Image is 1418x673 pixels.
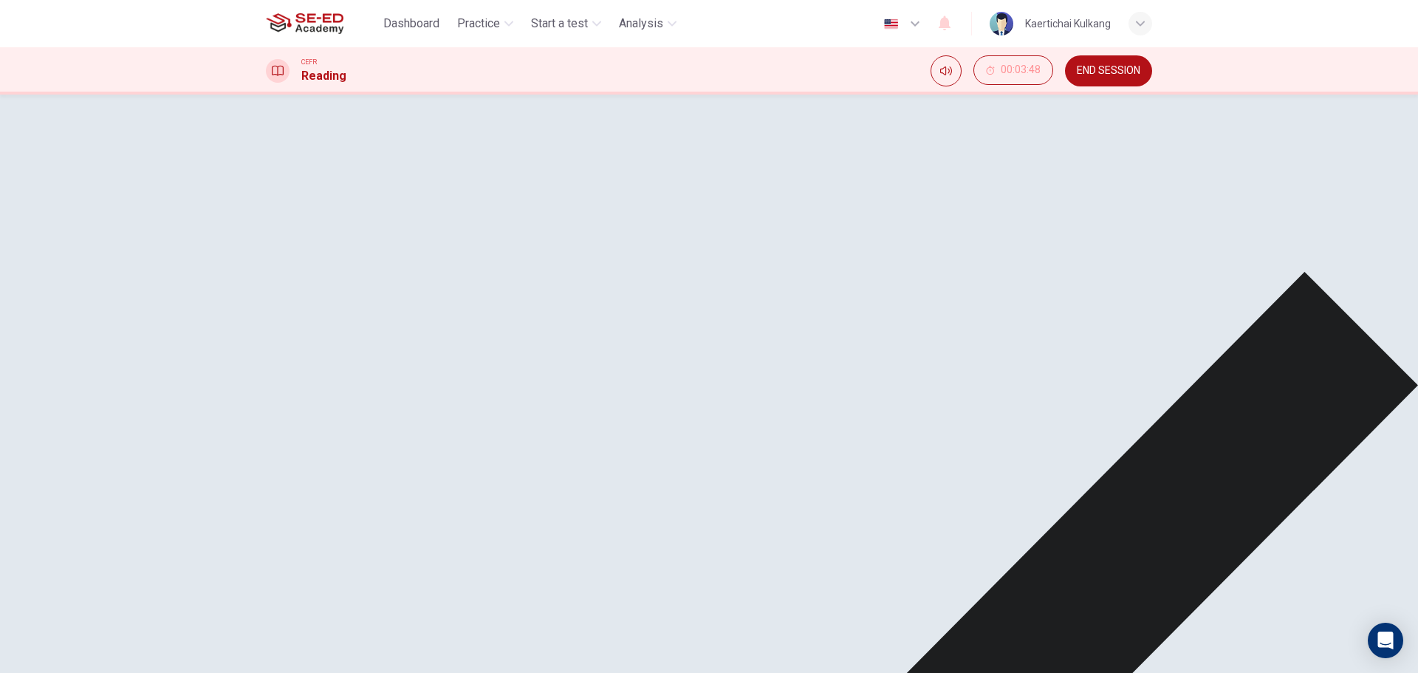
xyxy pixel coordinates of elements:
h1: Reading [301,67,346,85]
img: Profile picture [990,12,1013,35]
button: 00:03:48 [973,55,1053,85]
img: en [882,18,900,30]
span: CEFR [301,57,317,67]
a: SE-ED Academy logo [266,9,377,38]
img: SE-ED Academy logo [266,9,343,38]
div: Kaertichai Kulkang [1025,15,1111,33]
button: Dashboard [377,10,445,37]
span: Practice [457,15,500,33]
button: END SESSION [1065,55,1152,86]
span: Analysis [619,15,663,33]
span: Start a test [531,15,588,33]
span: Dashboard [383,15,439,33]
button: Analysis [613,10,682,37]
span: END SESSION [1077,65,1140,77]
div: Mute [931,55,962,86]
div: Hide [973,55,1053,86]
div: Open Intercom Messenger [1368,623,1403,658]
button: Start a test [525,10,607,37]
button: Practice [451,10,519,37]
span: 00:03:48 [1001,64,1041,76]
